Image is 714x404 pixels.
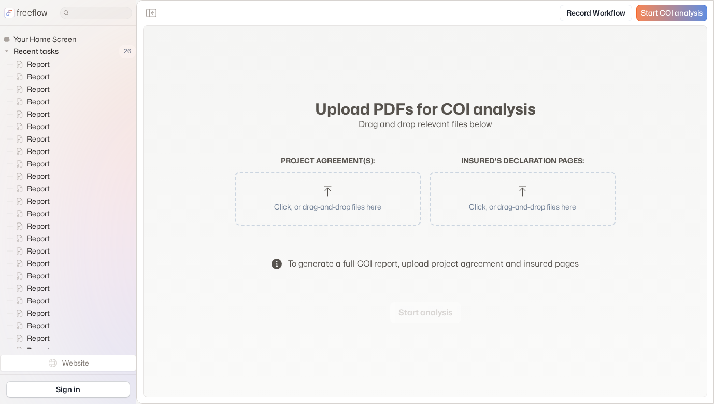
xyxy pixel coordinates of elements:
[25,221,53,231] span: Report
[25,84,53,94] span: Report
[119,45,136,58] span: 26
[143,5,160,21] button: Close the sidebar
[390,302,461,323] button: Start analysis
[7,133,54,145] a: Report
[7,295,54,307] a: Report
[235,118,616,131] p: Drag and drop relevant files below
[25,171,53,182] span: Report
[25,208,53,219] span: Report
[25,134,53,144] span: Report
[7,71,54,83] a: Report
[3,45,63,58] button: Recent tasks
[288,258,579,270] div: To generate a full COI report, upload project agreement and insured pages
[25,233,53,244] span: Report
[641,9,703,18] span: Start COI analysis
[7,207,54,220] a: Report
[636,5,707,21] a: Start COI analysis
[25,59,53,69] span: Report
[7,257,54,270] a: Report
[6,381,130,398] a: Sign in
[7,344,54,357] a: Report
[240,177,416,220] button: Click, or drag-and-drop files here
[235,157,421,165] h2: Project agreement(s) :
[25,345,53,356] span: Report
[25,296,53,306] span: Report
[25,271,53,281] span: Report
[4,7,48,19] a: freeflow
[7,307,54,319] a: Report
[25,321,53,331] span: Report
[25,146,53,157] span: Report
[235,100,616,118] h2: Upload PDFs for COI analysis
[25,308,53,318] span: Report
[7,108,54,120] a: Report
[7,220,54,232] a: Report
[7,158,54,170] a: Report
[7,183,54,195] a: Report
[11,46,62,57] span: Recent tasks
[7,245,54,257] a: Report
[7,332,54,344] a: Report
[25,246,53,256] span: Report
[443,201,603,212] p: Click, or drag-and-drop files here
[248,201,408,212] p: Click, or drag-and-drop files here
[435,177,611,220] button: Click, or drag-and-drop files here
[7,170,54,183] a: Report
[25,159,53,169] span: Report
[430,157,616,165] h2: Insured's declaration pages :
[7,270,54,282] a: Report
[7,83,54,95] a: Report
[7,120,54,133] a: Report
[3,34,80,45] a: Your Home Screen
[25,333,53,343] span: Report
[25,96,53,107] span: Report
[7,195,54,207] a: Report
[25,121,53,132] span: Report
[25,109,53,119] span: Report
[25,196,53,206] span: Report
[25,184,53,194] span: Report
[7,58,54,71] a: Report
[11,34,79,45] span: Your Home Screen
[7,282,54,295] a: Report
[7,232,54,245] a: Report
[25,258,53,269] span: Report
[17,7,48,19] p: freeflow
[7,145,54,158] a: Report
[560,5,632,21] a: Record Workflow
[7,319,54,332] a: Report
[25,72,53,82] span: Report
[7,95,54,108] a: Report
[25,283,53,294] span: Report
